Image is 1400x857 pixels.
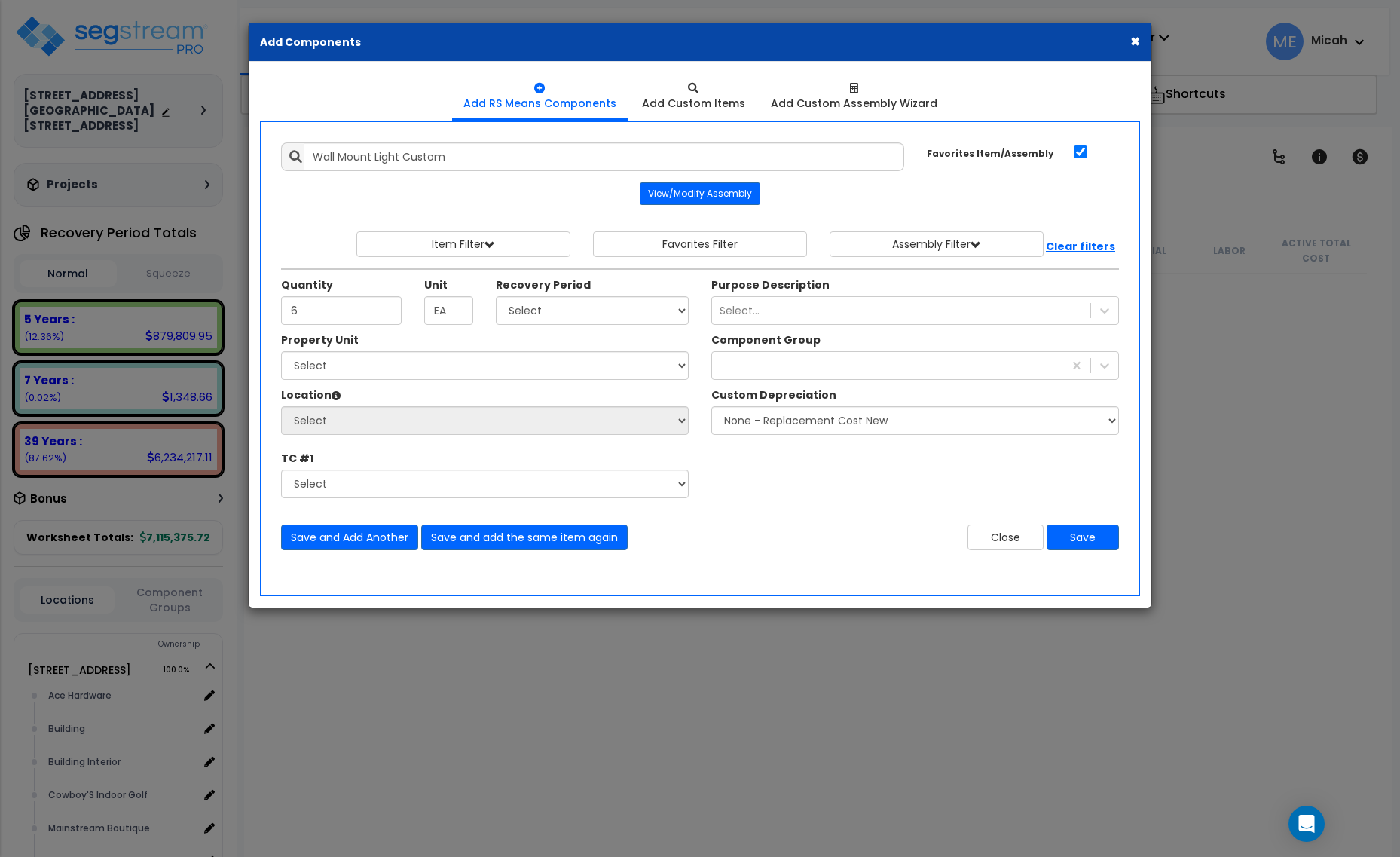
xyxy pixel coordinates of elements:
[281,451,313,466] label: The Custom Item Descriptions in this Dropdown have been designated as 'Takeoff Costs' within thei...
[424,277,448,292] label: Unit
[640,182,760,205] button: View/Modify Assembly
[720,303,760,318] div: Select...
[281,387,341,402] label: Location
[771,96,937,111] div: Add Custom Assembly Wizard
[421,525,628,550] button: Save and add the same item again
[711,332,821,347] label: Component Group
[593,231,807,257] button: Favorites Filter
[711,277,830,292] label: A Purpose Description Prefix can be used to customize the Item Description that will be shown in ...
[642,96,745,111] div: Add Custom Items
[1130,33,1140,49] button: ×
[356,231,570,257] button: Item Filter
[260,35,361,50] b: Add Components
[281,525,418,550] button: Save and Add Another
[281,332,359,347] label: Property Unit
[711,387,836,402] label: Custom Depreciation
[304,142,904,171] input: Search
[496,277,591,292] label: Recovery Period
[927,148,1054,160] small: Favorites Item/Assembly
[1288,806,1325,842] div: Open Intercom Messenger
[830,231,1044,257] button: Assembly Filter
[463,96,616,111] div: Add RS Means Components
[967,525,1044,550] button: Close
[1046,239,1115,254] b: Clear filters
[1047,525,1119,550] button: Save
[281,277,333,292] label: Quantity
